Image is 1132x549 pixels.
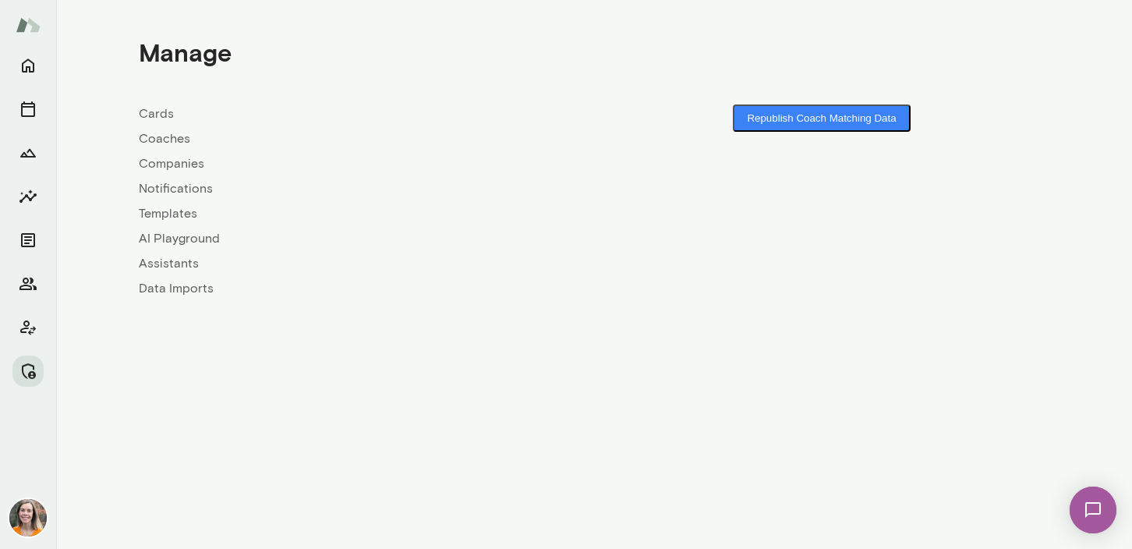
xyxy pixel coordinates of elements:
button: Home [12,50,44,81]
button: Sessions [12,94,44,125]
button: Documents [12,225,44,256]
a: Companies [139,154,594,173]
a: Templates [139,204,594,223]
a: Data Imports [139,279,594,298]
button: Manage [12,356,44,387]
a: Assistants [139,254,594,273]
a: Cards [139,104,594,123]
button: Members [12,268,44,299]
button: Insights [12,181,44,212]
a: Coaches [139,129,594,148]
img: Mento [16,10,41,40]
button: Growth Plan [12,137,44,168]
button: Republish Coach Matching Data [733,104,910,132]
img: Carrie Kelly [9,499,47,537]
a: Notifications [139,179,594,198]
button: Client app [12,312,44,343]
h4: Manage [139,37,232,67]
a: AI Playground [139,229,594,248]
